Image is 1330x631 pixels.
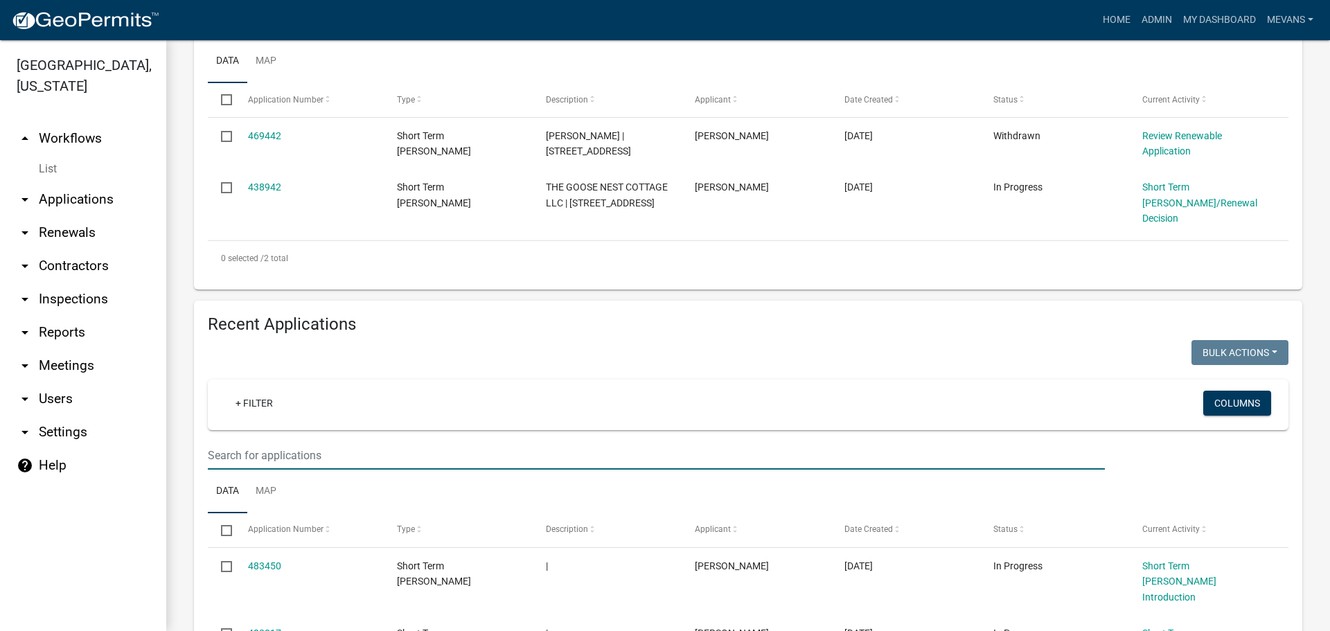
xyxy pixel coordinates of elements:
datatable-header-cell: Application Number [234,513,383,546]
span: Short Term Rental Registration [397,130,471,157]
datatable-header-cell: Current Activity [1129,513,1278,546]
span: Status [993,95,1018,105]
input: Search for applications [208,441,1105,470]
span: Reinhardt Cyphers [695,560,769,571]
span: Current Activity [1142,95,1200,105]
span: | [546,560,548,571]
h4: Recent Applications [208,314,1288,335]
datatable-header-cell: Current Activity [1129,83,1278,116]
span: Withdrawn [993,130,1040,141]
span: Type [397,525,415,535]
a: Map [247,39,285,84]
span: In Progress [993,560,1043,571]
datatable-header-cell: Date Created [831,83,979,116]
datatable-header-cell: Description [533,513,682,546]
i: arrow_drop_down [17,324,33,341]
span: Applicant [695,525,731,535]
span: David Peteroy | 248 WEST RIVER BEND DR [546,130,631,157]
a: Admin [1136,7,1178,33]
datatable-header-cell: Select [208,513,234,546]
a: Short Term [PERSON_NAME] Introduction [1142,560,1216,603]
span: In Progress [993,181,1043,193]
a: 483450 [248,560,281,571]
button: Columns [1203,391,1271,416]
datatable-header-cell: Status [980,513,1129,546]
span: Description [546,525,588,535]
span: Current Activity [1142,525,1200,535]
datatable-header-cell: Type [384,513,533,546]
span: 06/20/2025 [844,181,873,193]
span: Status [993,525,1018,535]
i: arrow_drop_down [17,291,33,308]
span: Short Term Rental Registration [397,560,471,587]
a: + Filter [224,391,284,416]
span: David Peteroy [695,130,769,141]
a: My Dashboard [1178,7,1261,33]
span: 09/24/2025 [844,560,873,571]
datatable-header-cell: Type [384,83,533,116]
span: Short Term Rental Registration [397,181,471,208]
span: Applicant [695,95,731,105]
i: arrow_drop_down [17,224,33,241]
span: Type [397,95,415,105]
datatable-header-cell: Description [533,83,682,116]
i: arrow_drop_down [17,191,33,208]
i: arrow_drop_down [17,391,33,407]
span: THE GOOSE NEST COTTAGE LLC | 590 ROCKVILLE SPRINGS DR [546,181,668,208]
datatable-header-cell: Date Created [831,513,979,546]
i: arrow_drop_up [17,130,33,147]
a: Short Term [PERSON_NAME]/Renewal Decision [1142,181,1257,224]
span: Date Created [844,95,893,105]
datatable-header-cell: Select [208,83,234,116]
i: arrow_drop_down [17,258,33,274]
span: Date Created [844,525,893,535]
a: 469442 [248,130,281,141]
a: Data [208,39,247,84]
span: Description [546,95,588,105]
span: Application Number [248,525,323,535]
a: Home [1097,7,1136,33]
i: arrow_drop_down [17,424,33,441]
i: arrow_drop_down [17,357,33,374]
span: 0 selected / [221,254,264,263]
span: Patricia Roe [695,181,769,193]
a: Map [247,470,285,514]
a: Mevans [1261,7,1319,33]
i: help [17,457,33,474]
a: 438942 [248,181,281,193]
datatable-header-cell: Status [980,83,1129,116]
a: Data [208,470,247,514]
span: 08/26/2025 [844,130,873,141]
datatable-header-cell: Application Number [234,83,383,116]
datatable-header-cell: Applicant [682,83,831,116]
a: Review Renewable Application [1142,130,1222,157]
datatable-header-cell: Applicant [682,513,831,546]
div: 2 total [208,241,1288,276]
button: Bulk Actions [1191,340,1288,365]
span: Application Number [248,95,323,105]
